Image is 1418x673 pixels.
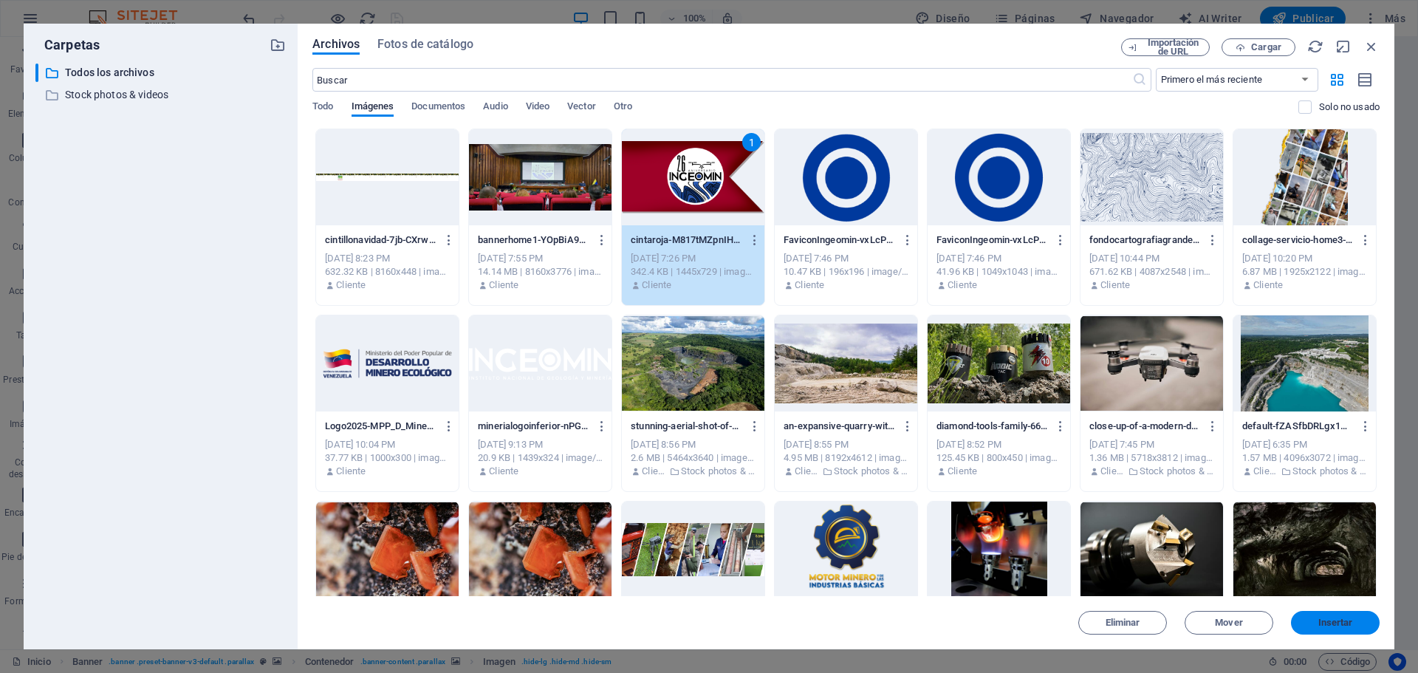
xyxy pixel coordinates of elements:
span: Mover [1215,618,1242,627]
div: [DATE] 10:04 PM [325,438,450,451]
button: Importación de URL [1121,38,1210,56]
span: Fotos de catálogo [377,35,473,53]
div: [DATE] 9:13 PM [478,438,603,451]
p: bannerhome1-YOpBiA9FILvXZ00ROXJCdQ.jpg [478,233,589,247]
span: Vector [567,98,596,118]
p: default-fZASfbDRLgx1wHcMxYTEiQ.jpeg [1242,420,1353,433]
p: cintillonavidad-7jb-CXrwHrIZtfe5w3joEQ.jpg [325,233,436,247]
span: Audio [483,98,507,118]
p: Cliente [795,465,818,478]
button: Eliminar [1078,611,1167,635]
div: [DATE] 8:52 PM [936,438,1061,451]
div: [DATE] 6:35 PM [1242,438,1367,451]
div: [DATE] 10:20 PM [1242,252,1367,265]
button: Cargar [1222,38,1295,56]
p: Todos los archivos [65,64,258,81]
p: Cliente [1100,279,1130,292]
p: close-up-of-a-modern-drone-flying-outdoors-showcasing-advanced-technology-and-propellers-9iIM7D48... [1089,420,1200,433]
input: Buscar [312,68,1131,92]
p: Stock photos & videos [681,465,756,478]
p: FaviconIngeomin-vxLcPQp78TCQFUtVHiMuQw-rfPZANT84f5SLKZb_pq_Vw-Fl1qQz1VjRVcwVG-v32jZw.png [784,233,894,247]
p: FaviconIngeomin-vxLcPQp78TCQFUtVHiMuQw-rfPZANT84f5SLKZb_pq_Vw.PNG [936,233,1047,247]
p: Stock photos & videos [1292,465,1367,478]
p: Cliente [948,465,977,478]
p: Cliente [1253,465,1276,478]
div: 41.96 KB | 1049x1043 | image/png [936,265,1061,279]
span: Video [526,98,549,118]
p: stunning-aerial-shot-of-a-quarry-in-lush-ribeirao-preto-brazil-xgnvKiGjNGcQz8LiXKMlSA.jpeg [631,420,741,433]
p: fondocartografiagrande-vRXgxq89VSCAv_GGzmWXEg.png [1089,233,1200,247]
p: Cliente [336,279,366,292]
span: Eliminar [1106,618,1140,627]
div: 1.57 MB | 4096x3072 | image/jpeg [1242,451,1367,465]
i: Minimizar [1335,38,1352,55]
i: Cerrar [1363,38,1380,55]
p: Cliente [1253,279,1283,292]
div: [DATE] 8:55 PM [784,438,908,451]
span: Cargar [1251,43,1281,52]
div: 671.62 KB | 4087x2548 | image/png [1089,265,1214,279]
p: Logo2025-MPP_D_Minero-0wGBaZVlJ2ck75NiZLjtNQ.png [325,420,436,433]
div: [DATE] 7:55 PM [478,252,603,265]
div: 20.9 KB | 1439x324 | image/png [478,451,603,465]
div: 10.47 KB | 196x196 | image/png [784,265,908,279]
div: [DATE] 8:23 PM [325,252,450,265]
div: 4.95 MB | 8192x4612 | image/jpeg [784,451,908,465]
div: [DATE] 7:26 PM [631,252,756,265]
p: Carpetas [35,35,100,55]
p: Cliente [795,279,824,292]
div: 2.6 MB | 5464x3640 | image/jpeg [631,451,756,465]
p: an-expansive-quarry-with-rock-formations-set-against-a-lush-green-forest-under-a-cloudy-sky-SsVmj... [784,420,894,433]
p: minerialogoinferior-nPGDJvypI8vm1eIZUYoaBQ-MR_UaZrvfvEDRMoawP9aoQ.png [478,420,589,433]
div: [DATE] 7:46 PM [936,252,1061,265]
p: Stock photos & videos [65,86,258,103]
span: Otro [614,98,632,118]
div: 14.14 MB | 8160x3776 | image/jpeg [478,265,603,279]
div: 6.87 MB | 1925x2122 | image/png [1242,265,1367,279]
p: Cliente [489,279,518,292]
p: Solo muestra los archivos que no están usándose en el sitio web. Los archivos añadidos durante es... [1319,100,1380,114]
p: Cliente [489,465,518,478]
div: 1.36 MB | 5718x3812 | image/jpeg [1089,451,1214,465]
div: ​ [35,64,38,82]
span: Insertar [1318,618,1353,627]
p: collage-servicio-home3-4I-hB9uw9dSr7Ch8mPiMKQ.png [1242,233,1353,247]
p: Stock photos & videos [1140,465,1214,478]
div: 632.32 KB | 8160x448 | image/jpeg [325,265,450,279]
div: Stock photos & videos [35,86,286,104]
div: [DATE] 10:44 PM [1089,252,1214,265]
p: cintaroja-M817tMZpnIHQHK03U3BJ6A.png [631,233,741,247]
button: Insertar [1291,611,1380,635]
button: Mover [1185,611,1273,635]
div: 125.45 KB | 800x450 | image/jpeg [936,451,1061,465]
div: 342.4 KB | 1445x729 | image/png [631,265,756,279]
span: Archivos [312,35,360,53]
p: Cliente [1100,465,1123,478]
p: Cliente [948,279,977,292]
p: Stock photos & videos [834,465,908,478]
div: 37.77 KB | 1000x300 | image/png [325,451,450,465]
div: Por: Cliente | Carpeta: Stock photos & videos [1242,465,1367,478]
i: Crear carpeta [270,37,286,53]
div: Por: Cliente | Carpeta: Stock photos & videos [631,465,756,478]
div: [DATE] 7:46 PM [784,252,908,265]
span: Imágenes [352,98,394,118]
p: Cliente [642,465,665,478]
span: Importación de URL [1143,38,1203,56]
span: Todo [312,98,333,118]
p: Cliente [642,279,671,292]
div: 1 [742,133,761,151]
span: Documentos [411,98,465,118]
i: Volver a cargar [1307,38,1323,55]
div: Por: Cliente | Carpeta: Stock photos & videos [784,465,908,478]
div: Por: Cliente | Carpeta: Stock photos & videos [1089,465,1214,478]
div: [DATE] 7:45 PM [1089,438,1214,451]
p: Cliente [336,465,366,478]
p: diamond-tools-family-66x2iZSPbZvYpTSht6EYXg.jpg [936,420,1047,433]
div: [DATE] 8:56 PM [631,438,756,451]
